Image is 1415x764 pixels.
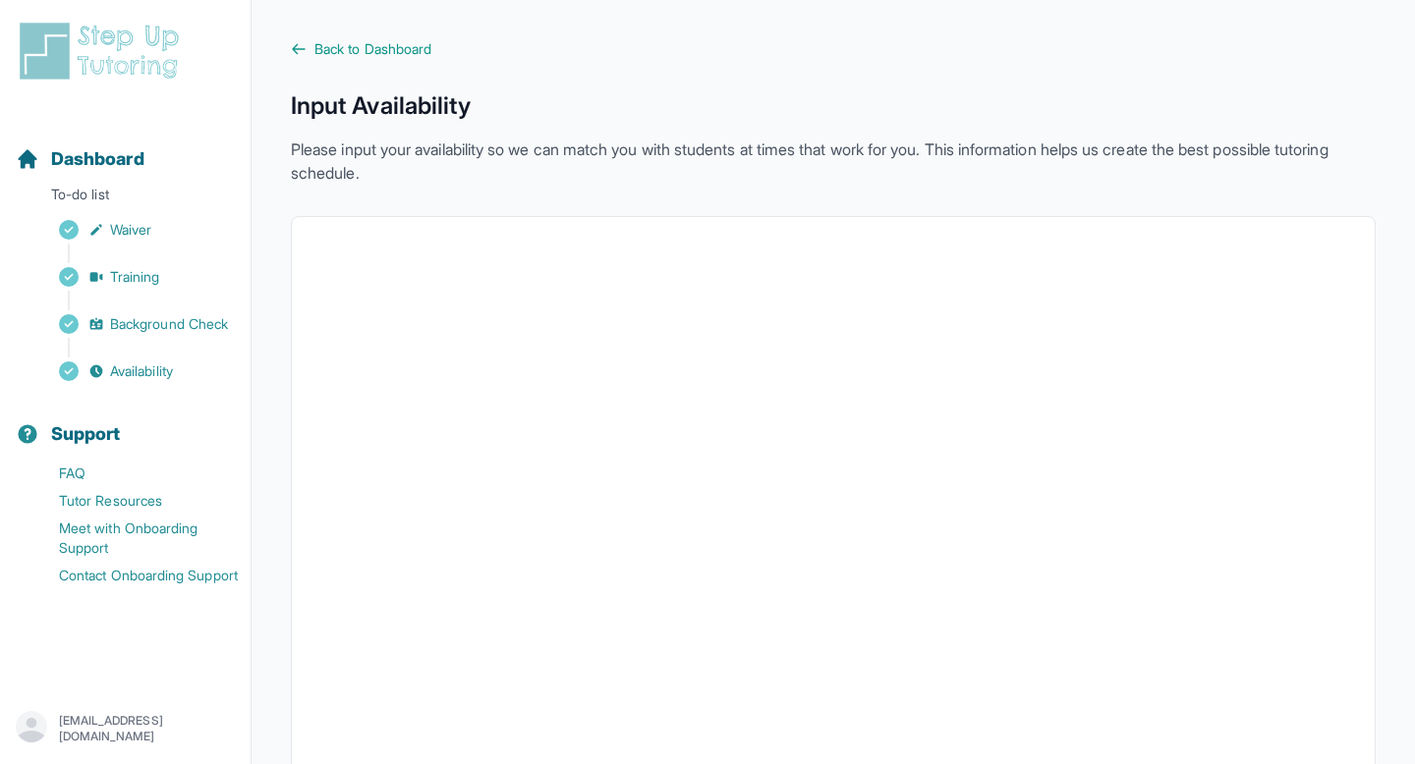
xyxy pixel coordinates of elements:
a: Training [16,263,251,291]
a: Back to Dashboard [291,39,1376,59]
img: logo [16,20,191,82]
span: Support [51,420,121,448]
span: Training [110,267,160,287]
p: [EMAIL_ADDRESS][DOMAIN_NAME] [59,713,235,744]
a: FAQ [16,460,251,487]
a: Dashboard [16,145,144,173]
a: Availability [16,357,251,385]
span: Dashboard [51,145,144,173]
button: Support [8,389,243,456]
button: Dashboard [8,114,243,181]
a: Background Check [16,310,251,338]
span: Availability [110,361,173,381]
span: Back to Dashboard [314,39,431,59]
a: Waiver [16,216,251,244]
button: [EMAIL_ADDRESS][DOMAIN_NAME] [16,711,235,746]
a: Meet with Onboarding Support [16,515,251,562]
p: To-do list [8,185,243,212]
p: Please input your availability so we can match you with students at times that work for you. This... [291,137,1376,185]
a: Contact Onboarding Support [16,562,251,589]
h1: Input Availability [291,90,1376,122]
a: Tutor Resources [16,487,251,515]
span: Background Check [110,314,228,334]
span: Waiver [110,220,151,240]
